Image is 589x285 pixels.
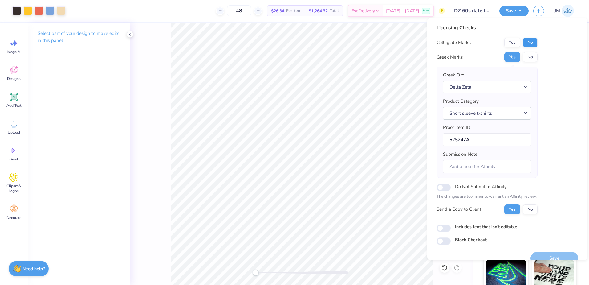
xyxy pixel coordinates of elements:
span: Total [330,8,339,14]
input: Untitled Design [449,5,495,17]
span: [DATE] - [DATE] [386,8,419,14]
span: Upload [8,130,20,135]
label: Greek Org [443,72,465,79]
label: Includes text that isn't editable [455,224,517,230]
span: Per Item [286,8,301,14]
span: Est. Delivery [351,8,375,14]
a: JM [552,5,577,17]
span: Clipart & logos [4,184,24,193]
span: Designs [7,76,21,81]
strong: Need help? [22,266,45,272]
span: $1,264.32 [309,8,328,14]
label: Do Not Submit to Affinity [455,183,507,191]
button: No [523,52,538,62]
button: Yes [504,38,520,47]
img: Joshua Malaki [562,5,574,17]
button: Delta Zeta [443,81,531,93]
input: Add a note for Affinity [443,160,531,173]
label: Proof Item ID [443,124,470,131]
span: Add Text [6,103,21,108]
span: JM [554,7,560,14]
label: Product Category [443,98,479,105]
button: Yes [504,52,520,62]
div: Licensing Checks [437,24,538,31]
button: Save [499,6,529,16]
button: Yes [504,204,520,214]
div: Collegiate Marks [437,39,471,46]
span: Decorate [6,215,21,220]
div: Accessibility label [253,270,259,276]
button: No [523,204,538,214]
label: Submission Note [443,151,477,158]
p: Select part of your design to make edits in this panel [38,30,120,44]
p: The changes are too minor to warrant an Affinity review. [437,194,538,200]
div: Send a Copy to Client [437,206,481,213]
span: $26.34 [271,8,284,14]
span: Image AI [7,49,21,54]
button: No [523,38,538,47]
button: Short sleeve t-shirts [443,107,531,120]
label: Block Checkout [455,237,487,243]
span: Free [423,9,429,13]
span: Greek [9,157,19,162]
input: – – [227,5,251,16]
div: Greek Marks [437,54,463,61]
